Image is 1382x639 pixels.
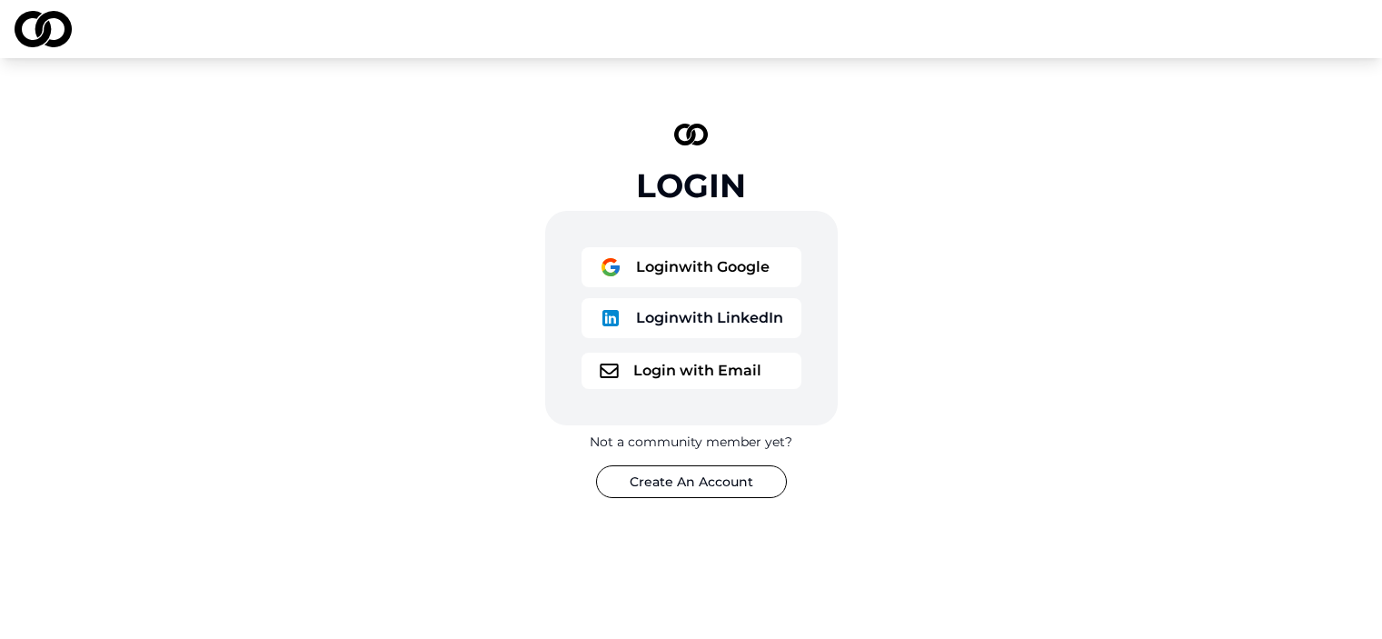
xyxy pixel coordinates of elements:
[636,167,746,204] div: Login
[600,256,621,278] img: logo
[582,247,801,287] button: logoLoginwith Google
[600,307,621,329] img: logo
[582,298,801,338] button: logoLoginwith LinkedIn
[596,465,787,498] button: Create An Account
[15,11,72,47] img: logo
[590,433,792,451] div: Not a community member yet?
[600,364,619,378] img: logo
[674,124,709,145] img: logo
[582,353,801,389] button: logoLogin with Email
